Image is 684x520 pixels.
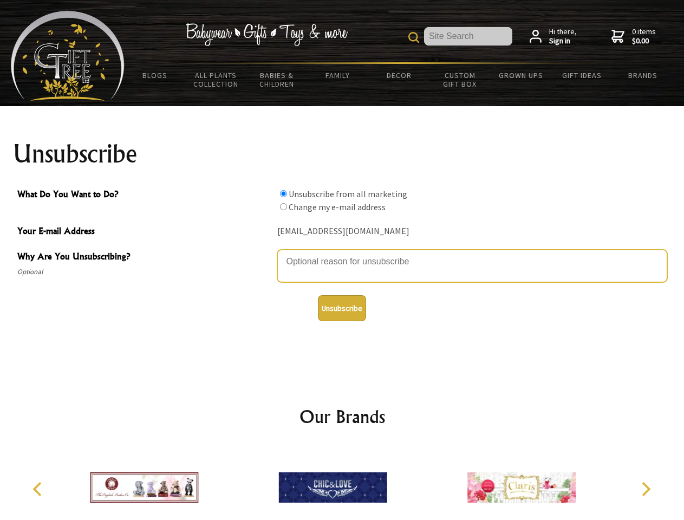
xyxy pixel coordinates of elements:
span: 0 items [632,27,656,46]
input: What Do You Want to Do? [280,190,287,197]
strong: Sign in [549,36,577,46]
img: product search [408,32,419,43]
img: Babyware - Gifts - Toys and more... [11,11,125,101]
textarea: Why Are You Unsubscribing? [277,250,667,282]
a: Decor [368,64,429,87]
a: Gift Ideas [551,64,613,87]
button: Next [634,477,657,501]
a: Brands [613,64,674,87]
button: Previous [27,477,51,501]
strong: $0.00 [632,36,656,46]
a: Family [308,64,369,87]
a: All Plants Collection [186,64,247,95]
a: 0 items$0.00 [611,27,656,46]
span: Why Are You Unsubscribing? [17,250,272,265]
h1: Unsubscribe [13,141,672,167]
a: Custom Gift Box [429,64,491,95]
input: Site Search [424,27,512,45]
label: Change my e-mail address [289,201,386,212]
span: Hi there, [549,27,577,46]
div: [EMAIL_ADDRESS][DOMAIN_NAME] [277,223,667,240]
input: What Do You Want to Do? [280,203,287,210]
img: Babywear - Gifts - Toys & more [185,23,348,46]
a: Hi there,Sign in [530,27,577,46]
h2: Our Brands [22,404,663,430]
span: What Do You Want to Do? [17,187,272,203]
a: BLOGS [125,64,186,87]
label: Unsubscribe from all marketing [289,188,407,199]
a: Grown Ups [490,64,551,87]
a: Babies & Children [246,64,308,95]
button: Unsubscribe [318,295,366,321]
span: Your E-mail Address [17,224,272,240]
span: Optional [17,265,272,278]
